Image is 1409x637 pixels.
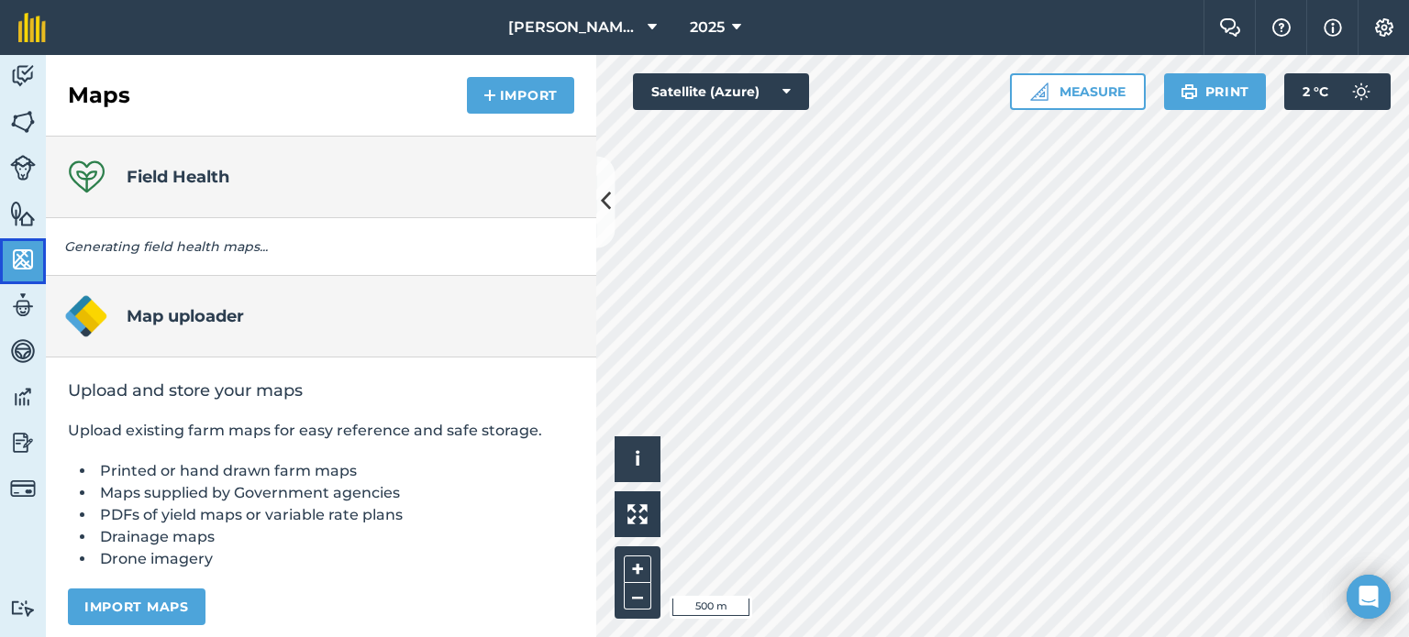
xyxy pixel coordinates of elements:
[68,588,205,625] button: Import maps
[127,303,244,329] h4: Map uploader
[1219,18,1241,37] img: Two speech bubbles overlapping with the left bubble in the forefront
[68,420,574,442] p: Upload existing farm maps for easy reference and safe storage.
[10,62,36,90] img: svg+xml;base64,PD94bWwgdmVyc2lvbj0iMS4wIiBlbmNvZGluZz0idXRmLTgiPz4KPCEtLSBHZW5lcmF0b3I6IEFkb2JlIE...
[95,504,574,526] li: PDFs of yield maps or variable rate plans
[10,108,36,136] img: svg+xml;base64,PHN2ZyB4bWxucz0iaHR0cDovL3d3dy53My5vcmcvMjAwMC9zdmciIHdpZHRoPSI1NiIgaGVpZ2h0PSI2MC...
[624,583,651,610] button: –
[10,155,36,181] img: svg+xml;base64,PD94bWwgdmVyc2lvbj0iMS4wIiBlbmNvZGluZz0idXRmLTgiPz4KPCEtLSBHZW5lcmF0b3I6IEFkb2JlIE...
[64,294,108,338] img: Map uploader logo
[1347,575,1391,619] div: Open Intercom Messenger
[1303,73,1328,110] span: 2 ° C
[10,476,36,501] img: svg+xml;base64,PD94bWwgdmVyc2lvbj0iMS4wIiBlbmNvZGluZz0idXRmLTgiPz4KPCEtLSBHZW5lcmF0b3I6IEFkb2JlIE...
[18,13,46,42] img: fieldmargin Logo
[64,238,268,255] em: Generating field health maps...
[68,81,130,110] h2: Maps
[10,599,36,617] img: svg+xml;base64,PD94bWwgdmVyc2lvbj0iMS4wIiBlbmNvZGluZz0idXRmLTgiPz4KPCEtLSBHZW5lcmF0b3I6IEFkb2JlIE...
[483,84,496,106] img: svg+xml;base64,PHN2ZyB4bWxucz0iaHR0cDovL3d3dy53My5vcmcvMjAwMC9zdmciIHdpZHRoPSIxNCIgaGVpZ2h0PSIyNC...
[10,337,36,365] img: svg+xml;base64,PD94bWwgdmVyc2lvbj0iMS4wIiBlbmNvZGluZz0idXRmLTgiPz4KPCEtLSBHZW5lcmF0b3I6IEFkb2JlIE...
[624,555,651,583] button: +
[508,16,640,38] span: [PERSON_NAME][GEOGRAPHIC_DATA]
[467,77,574,114] button: Import
[10,429,36,456] img: svg+xml;base64,PD94bWwgdmVyc2lvbj0iMS4wIiBlbmNvZGluZz0idXRmLTgiPz4KPCEtLSBHZW5lcmF0b3I6IEFkb2JlIE...
[10,200,36,227] img: svg+xml;base64,PHN2ZyB4bWxucz0iaHR0cDovL3d3dy53My5vcmcvMjAwMC9zdmciIHdpZHRoPSI1NiIgaGVpZ2h0PSI2MC...
[127,164,229,190] h4: Field Health
[1373,18,1395,37] img: A cog icon
[1164,73,1267,110] button: Print
[10,383,36,411] img: svg+xml;base64,PD94bWwgdmVyc2lvbj0iMS4wIiBlbmNvZGluZz0idXRmLTgiPz4KPCEtLSBHZW5lcmF0b3I6IEFkb2JlIE...
[1324,16,1342,38] img: svg+xml;base64,PHN2ZyB4bWxucz0iaHR0cDovL3d3dy53My5vcmcvMjAwMC9zdmciIHdpZHRoPSIxNyIgaGVpZ2h0PSIxNy...
[1181,81,1198,103] img: svg+xml;base64,PHN2ZyB4bWxucz0iaHR0cDovL3d3dy53My5vcmcvMjAwMC9zdmciIHdpZHRoPSIxOSIgaGVpZ2h0PSIyNC...
[68,379,574,401] h2: Upload and store your maps
[633,73,809,110] button: Satellite (Azure)
[95,460,574,482] li: Printed or hand drawn farm maps
[95,482,574,504] li: Maps supplied by Government agencies
[95,526,574,548] li: Drainage maps
[690,16,725,38] span: 2025
[95,548,574,570] li: Drone imagery
[635,447,640,470] span: i
[10,246,36,273] img: svg+xml;base64,PHN2ZyB4bWxucz0iaHR0cDovL3d3dy53My5vcmcvMjAwMC9zdmciIHdpZHRoPSI1NiIgaGVpZ2h0PSI2MC...
[1284,73,1391,110] button: 2 °C
[1030,82,1048,101] img: Ruler icon
[1343,73,1380,110] img: svg+xml;base64,PD94bWwgdmVyc2lvbj0iMS4wIiBlbmNvZGluZz0idXRmLTgiPz4KPCEtLSBHZW5lcmF0b3I6IEFkb2JlIE...
[627,504,648,524] img: Four arrows, one pointing top left, one top right, one bottom right and the last bottom left
[615,436,660,482] button: i
[1270,18,1293,37] img: A question mark icon
[1010,73,1146,110] button: Measure
[10,291,36,319] img: svg+xml;base64,PD94bWwgdmVyc2lvbj0iMS4wIiBlbmNvZGluZz0idXRmLTgiPz4KPCEtLSBHZW5lcmF0b3I6IEFkb2JlIE...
